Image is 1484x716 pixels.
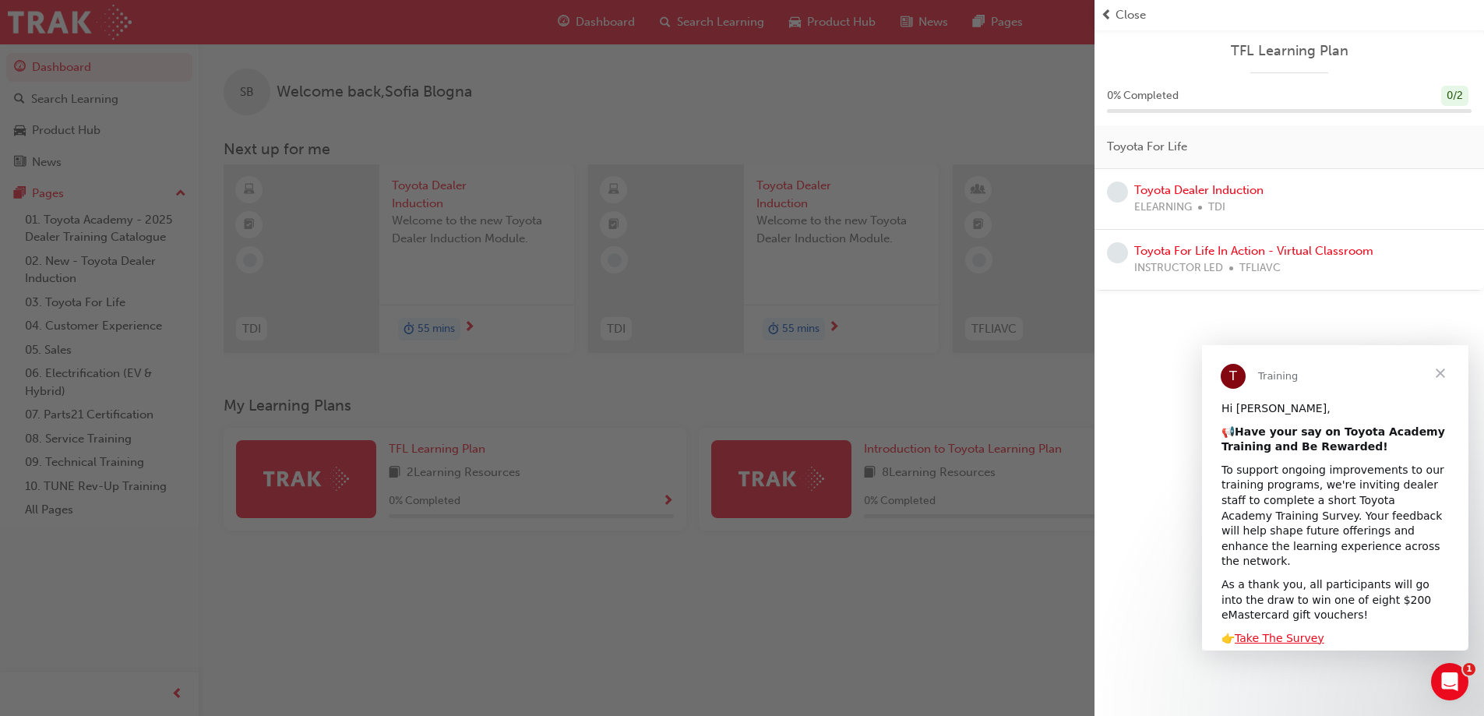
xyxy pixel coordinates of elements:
[1134,183,1264,197] a: Toyota Dealer Induction
[1134,244,1373,258] a: Toyota For Life In Action - Virtual Classroom
[1107,242,1128,263] span: learningRecordVerb_NONE-icon
[1431,663,1468,700] iframe: Intercom live chat
[1116,6,1146,24] span: Close
[1202,345,1468,651] iframe: Intercom live chat message
[1441,86,1468,107] div: 0 / 2
[1463,663,1475,675] span: 1
[1101,6,1478,24] button: prev-iconClose
[1134,259,1223,277] span: INSTRUCTOR LED
[1107,138,1187,156] span: Toyota For Life
[1101,6,1112,24] span: prev-icon
[1208,199,1225,217] span: TDI
[1134,199,1192,217] span: ELEARNING
[1107,87,1179,105] span: 0 % Completed
[1107,42,1472,60] a: TFL Learning Plan
[1239,259,1281,277] span: TFLIAVC
[1107,182,1128,203] span: learningRecordVerb_NONE-icon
